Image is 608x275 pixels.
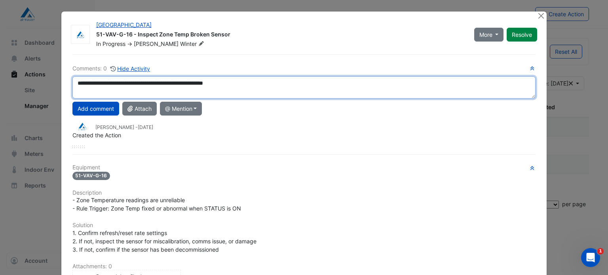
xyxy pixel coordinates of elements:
h6: Description [72,190,536,196]
small: [PERSON_NAME] - [95,124,153,131]
iframe: Intercom live chat [581,248,600,267]
h6: Solution [72,222,536,229]
span: [PERSON_NAME] [134,40,179,47]
button: Add comment [72,102,119,116]
span: - Zone Temperature readings are unreliable - Rule Trigger: Zone Temp fixed or abnormal when STATU... [72,197,241,212]
button: Resolve [507,28,537,42]
h6: Equipment [72,164,536,171]
span: 1 [597,248,604,254]
img: Airmaster Australia [71,31,89,39]
button: Attach [122,102,157,116]
span: More [479,30,492,39]
div: 51-VAV-G-16 - Inspect Zone Temp Broken Sensor [96,30,465,40]
a: [GEOGRAPHIC_DATA] [96,21,152,28]
div: Comments: 0 [72,64,151,73]
span: In Progress [96,40,125,47]
span: -> [127,40,132,47]
button: Close [537,11,545,20]
button: More [474,28,504,42]
span: Winter [180,40,206,48]
span: 1. Confirm refresh/reset rate settings 2. If not, inspect the sensor for miscalibration, comms is... [72,229,256,253]
span: Created the Action [72,132,121,138]
img: Airmaster Australia [72,122,92,131]
button: @ Mention [160,102,202,116]
h6: Attachments: 0 [72,263,536,270]
span: 51-VAV-G-16 [72,172,110,180]
button: Hide Activity [110,64,151,73]
span: 2025-03-25 09:32:58 [138,124,153,130]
